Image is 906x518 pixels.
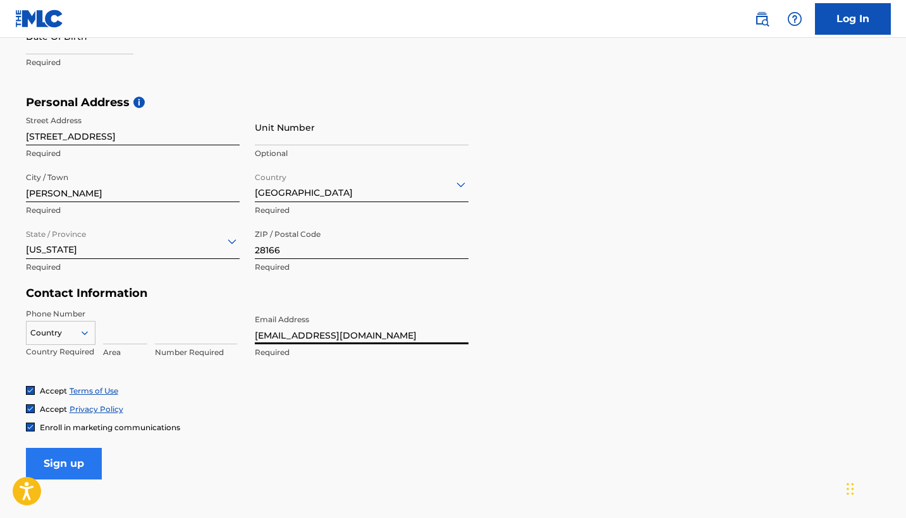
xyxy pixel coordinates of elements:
[70,404,123,414] a: Privacy Policy
[27,387,34,394] img: checkbox
[255,205,468,216] p: Required
[26,205,240,216] p: Required
[155,347,237,358] p: Number Required
[26,95,881,110] h5: Personal Address
[40,423,180,432] span: Enroll in marketing communications
[787,11,802,27] img: help
[782,6,807,32] div: Help
[26,262,240,273] p: Required
[26,346,95,358] p: Country Required
[103,347,147,358] p: Area
[26,221,86,240] label: State / Province
[26,226,240,256] div: [US_STATE]
[749,6,774,32] a: Public Search
[26,148,240,159] p: Required
[133,97,145,108] span: i
[27,423,34,431] img: checkbox
[40,404,67,414] span: Accept
[70,386,118,395] a: Terms of Use
[15,9,64,28] img: MLC Logo
[815,3,891,35] a: Log In
[847,470,854,508] div: Drag
[255,262,468,273] p: Required
[255,347,468,358] p: Required
[255,164,286,183] label: Country
[27,405,34,413] img: checkbox
[40,386,67,395] span: Accept
[26,57,240,68] p: Required
[754,11,769,27] img: search
[26,286,468,301] h5: Contact Information
[255,148,468,159] p: Optional
[26,448,102,479] input: Sign up
[255,169,468,200] div: [GEOGRAPHIC_DATA]
[843,457,906,518] iframe: Chat Widget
